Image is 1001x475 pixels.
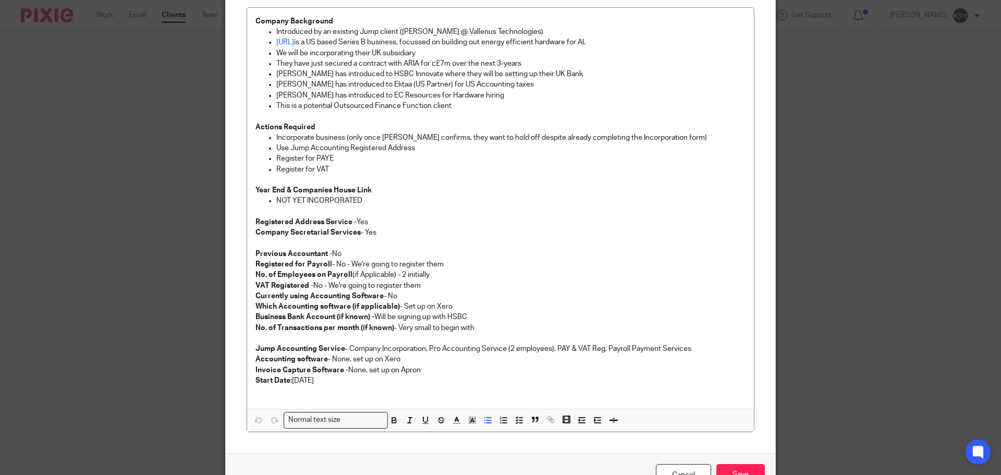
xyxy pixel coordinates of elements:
[255,259,746,270] p: - No - We're going to register them
[276,39,294,46] a: [URL]
[276,164,746,175] p: Register for VAT
[276,37,746,47] p: is a US based Series B business, focussed on building out energy efficient hardware for AI.
[255,18,333,25] strong: Company Background
[255,303,400,310] strong: Which Accounting software (if applicable)
[284,412,388,428] div: Search for option
[276,196,746,206] p: NOT YET INCORPORATED
[255,227,746,238] p: - Yes
[286,415,343,425] span: Normal text size
[344,415,382,425] input: Search for option
[276,153,746,164] p: Register for PAYE
[255,250,332,258] strong: Previous Accountant -
[255,301,746,323] p: - Set up on Xero Will be signing up with HSBC
[255,344,746,354] p: - Company Incorporation, Pro Accounting Service (2 employees), PAY & VAT Reg, Payroll Payment Ser...
[255,270,746,280] p: (if Applicable) - 2 initially
[255,124,315,131] strong: Actions Required
[276,143,746,153] p: Use Jump Accounting Registered Address
[255,293,384,300] strong: Currently using Accounting Software
[276,79,746,90] p: [PERSON_NAME] has introduced to Ektaa (US Partner) for US Accounting taxes
[255,313,374,321] strong: Business Bank Account (if known) -
[255,271,352,278] strong: No. of Employees on Payroll
[276,69,746,79] p: [PERSON_NAME] has introduced to HSBC Innovate where they will be setting up their UK Bank
[255,345,345,352] strong: Jump Accounting Service
[255,229,361,236] strong: Company Secretarial Services
[276,48,746,58] p: We will be incorporating their UK subsidiary
[276,101,746,111] p: This is a potential Outsourced Finance Function client
[255,323,746,333] p: - Very small to begin with
[255,377,292,384] strong: Start Date:
[255,356,328,363] strong: Accounting software
[255,324,394,332] strong: No. of Transactions per month (if known)
[255,261,332,268] strong: Registered for Payroll
[255,375,746,386] p: [DATE]
[255,367,348,374] strong: Invoice Capture Software -
[255,218,357,226] strong: Registered Address Service -
[276,27,746,37] p: Introduced by an existing Jump client ([PERSON_NAME] @ Vallenus Technologies)
[255,354,746,375] p: - None, set up on Xero None, set up on Apron
[276,132,746,143] p: Incorporate business (only once [PERSON_NAME] confirms, they want to hold off despite already com...
[276,58,746,69] p: They have just secured a contract with ARIA for c£7m over the next 3-years
[255,249,746,259] p: No
[255,291,746,301] p: - No
[255,217,746,227] p: Yes
[255,187,372,194] strong: Year End & Companies House Link
[255,282,313,289] strong: VAT Registered -
[276,90,746,101] p: [PERSON_NAME] has introduced to EC Resources for Hardware hiring
[255,281,746,291] p: No - We're going to register them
